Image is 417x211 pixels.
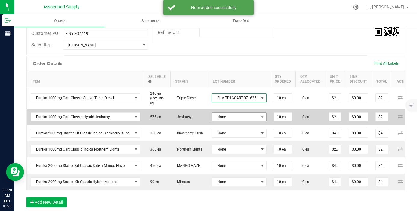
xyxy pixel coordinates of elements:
[174,164,200,168] span: MANGO HAZE
[299,96,309,100] span: 0 ea
[274,178,292,186] input: 0
[147,91,161,96] span: 240 ea
[349,145,368,154] input: 0
[174,147,202,151] span: Northern Lights
[329,145,341,154] input: 0
[376,94,388,102] input: 0
[212,129,259,137] span: None
[405,115,414,118] span: Save Order Detail
[329,94,341,102] input: 0
[6,163,24,181] iframe: Resource center
[31,129,140,138] span: NO DATA FOUND
[299,147,309,151] span: 0 ea
[372,71,392,87] th: Total
[212,178,259,186] span: None
[27,71,144,87] th: Item
[349,178,368,186] input: 0
[299,115,309,119] span: 0 ea
[329,178,341,186] input: 0
[31,31,58,36] span: Customer PO
[14,14,105,27] a: Orders
[147,147,161,151] span: 365 ea
[212,113,259,121] span: None
[329,113,341,121] input: 0
[405,163,414,167] span: Save Order Detail
[376,178,388,186] input: 0
[3,204,12,208] p: 08/28
[31,42,51,47] span: Sales Rep
[274,129,292,137] input: 0
[147,164,161,168] span: 450 ea
[405,179,414,183] span: Save Order Detail
[31,93,140,102] span: NO DATA FOUND
[405,147,414,151] span: Save Order Detail
[63,41,141,49] span: [PERSON_NAME]
[274,113,292,121] input: 0
[299,164,309,168] span: 0 ea
[31,178,132,186] span: Eureka 2000mg Starter Kit Classic Hybrid Mimosa
[296,71,325,87] th: Qty Allocated
[31,112,140,121] span: NO DATA FOUND
[31,161,132,170] span: Eureka 2000mg Starter Kit Classic Sativa Mango Haze
[178,5,249,11] div: Note added successfully
[345,71,372,87] th: Line Discount
[212,161,259,170] span: None
[31,177,140,186] span: NO DATA FOUND
[147,96,167,105] p: (LOT: 250 ea)
[274,94,292,102] input: 0
[349,113,368,121] input: 0
[329,161,341,170] input: 0
[147,131,161,135] span: 160 ea
[31,113,132,121] span: Eureka 1000mg Cart Classic Hybrid Jealousy
[31,94,132,102] span: Eureka 1000mg Cart Classic Sativa Triple Diesel
[174,131,203,135] span: Blackberry Kush
[43,5,79,10] span: Associated Supply
[31,161,140,170] span: NO DATA FOUND
[352,4,360,10] div: Manage settings
[26,197,67,207] button: Add New Detail
[376,145,388,154] input: 0
[46,18,74,23] span: Orders
[147,115,161,119] span: 575 ea
[325,71,345,87] th: Unit Price
[31,129,132,137] span: Eureka 2000mg Starter Kit Classic Indica Blackberry Kush
[376,161,388,170] input: 0
[329,129,341,137] input: 0
[5,17,11,23] inline-svg: Outbound
[144,71,170,87] th: Sellable
[196,14,286,27] a: Transfers
[274,161,292,170] input: 0
[376,129,388,137] input: 0
[105,14,196,27] a: Shipments
[299,131,309,135] span: 0 ea
[374,61,399,66] span: Print All Labels
[3,188,12,204] p: 11:20 AM EDT
[405,131,414,134] span: Save Order Detail
[212,94,259,102] span: EUV-TD1GCART-071625
[31,145,132,154] span: Eureka 1000mg Cart Classic Indica Northern Lights
[174,96,196,100] span: Triple Diesel
[349,94,368,102] input: 0
[274,145,292,154] input: 0
[376,113,388,121] input: 0
[349,161,368,170] input: 0
[366,5,406,9] span: Hi, [PERSON_NAME]!
[405,96,414,100] span: Save Order Detail
[212,145,259,154] span: None
[208,71,270,87] th: Lot Number
[270,71,296,87] th: Qty Ordered
[147,180,159,184] span: 90 ea
[133,18,168,23] span: Shipments
[224,18,257,23] span: Transfers
[174,180,190,184] span: Mimosa
[299,180,309,184] span: 0 ea
[158,30,179,35] span: Ref Field 3
[33,61,62,66] h1: Order Details
[31,145,140,154] span: NO DATA FOUND
[349,129,368,137] input: 0
[174,115,192,119] span: Jealousy
[170,71,208,87] th: Strain
[5,30,11,36] inline-svg: Reports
